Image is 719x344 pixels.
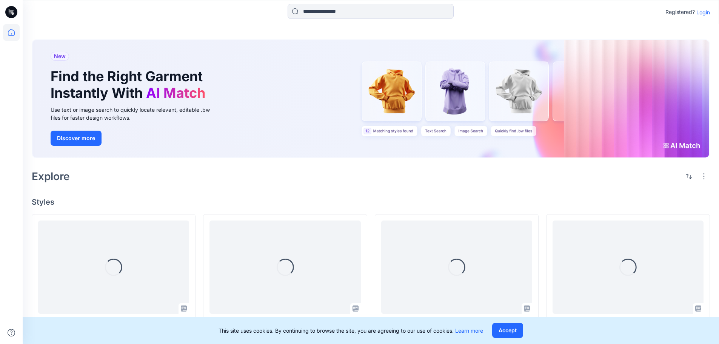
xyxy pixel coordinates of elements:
[51,106,220,122] div: Use text or image search to quickly locate relevant, editable .bw files for faster design workflows.
[146,85,205,101] span: AI Match
[455,327,483,334] a: Learn more
[696,8,710,16] p: Login
[32,170,70,182] h2: Explore
[51,131,102,146] button: Discover more
[54,52,66,61] span: New
[219,327,483,335] p: This site uses cookies. By continuing to browse the site, you are agreeing to our use of cookies.
[51,68,209,101] h1: Find the Right Garment Instantly With
[492,323,523,338] button: Accept
[32,197,710,207] h4: Styles
[665,8,695,17] p: Registered?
